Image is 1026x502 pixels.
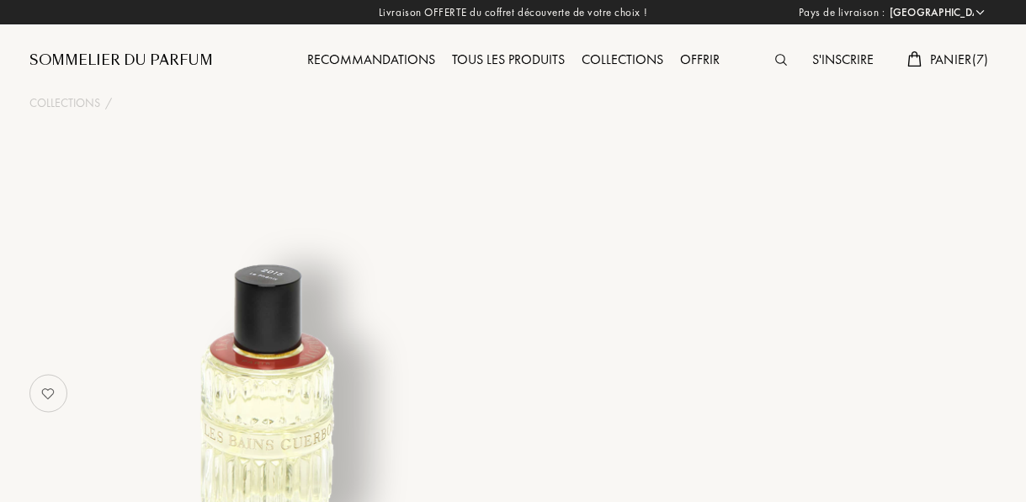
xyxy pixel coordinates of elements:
a: Sommelier du Parfum [29,51,213,71]
span: Pays de livraison : [799,4,885,21]
div: Recommandations [299,50,444,72]
div: Tous les produits [444,50,573,72]
div: Offrir [672,50,728,72]
img: arrow_w.png [974,6,986,19]
a: Tous les produits [444,51,573,68]
a: Collections [29,94,100,112]
div: Collections [573,50,672,72]
a: Offrir [672,51,728,68]
img: cart.svg [907,51,921,67]
div: / [105,94,112,112]
a: Collections [573,51,672,68]
div: S'inscrire [804,50,882,72]
img: no_like_p.png [31,376,65,410]
span: Panier ( 7 ) [930,51,989,68]
a: S'inscrire [804,51,882,68]
a: Recommandations [299,51,444,68]
img: search_icn.svg [775,54,787,66]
